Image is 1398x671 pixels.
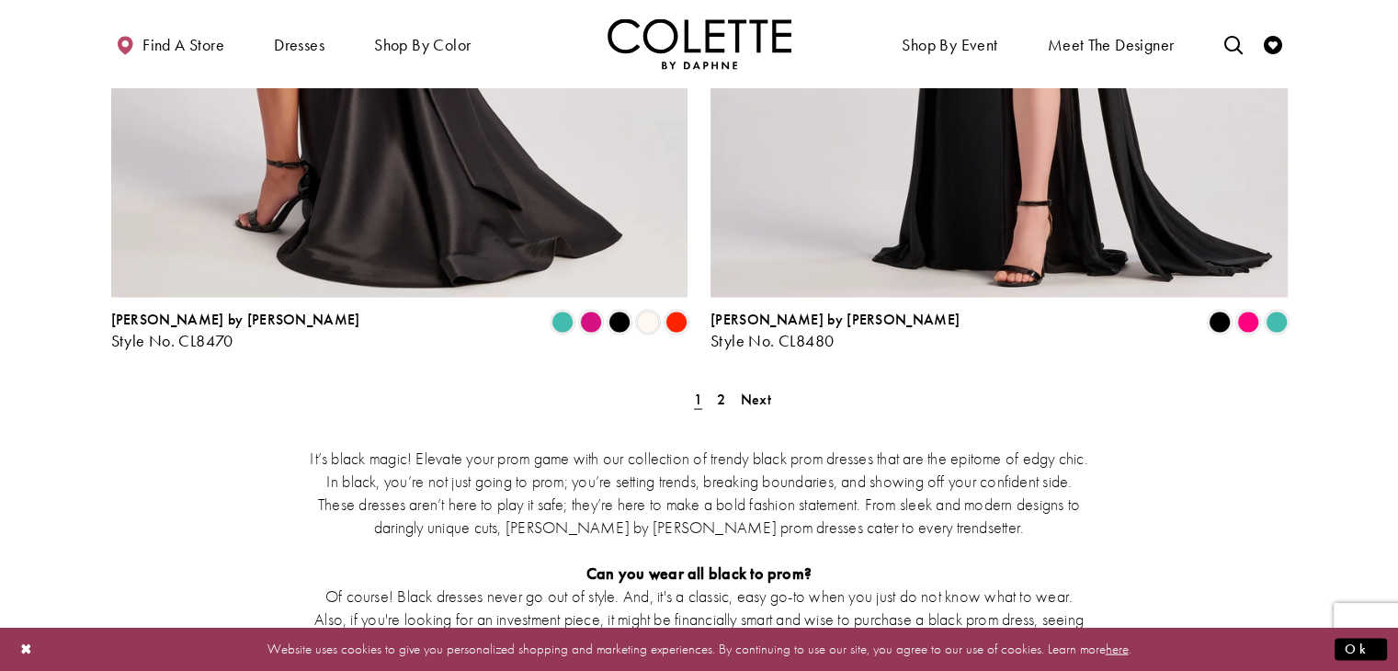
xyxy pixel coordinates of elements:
[608,18,791,69] a: Visit Home Page
[1106,640,1129,658] a: here
[580,312,602,334] i: Fuchsia
[665,312,688,334] i: Scarlet
[374,36,471,54] span: Shop by color
[111,310,360,329] span: [PERSON_NAME] by [PERSON_NAME]
[741,390,771,409] span: Next
[111,312,360,350] div: Colette by Daphne Style No. CL8470
[1259,18,1287,69] a: Check Wishlist
[111,330,233,351] span: Style No. CL8470
[274,36,324,54] span: Dresses
[688,386,708,413] span: Current Page
[711,386,731,413] a: Page 2
[1219,18,1246,69] a: Toggle search
[111,18,229,69] a: Find a store
[1048,36,1175,54] span: Meet the designer
[710,330,834,351] span: Style No. CL8480
[1335,638,1387,661] button: Submit Dialog
[735,386,777,413] a: Next Page
[710,310,960,329] span: [PERSON_NAME] by [PERSON_NAME]
[132,637,1266,662] p: Website uses cookies to give you personalized shopping and marketing experiences. By continuing t...
[637,312,659,334] i: Diamond White
[551,312,574,334] i: Turquoise
[369,18,475,69] span: Shop by color
[11,633,42,665] button: Close Dialog
[608,18,791,69] img: Colette by Daphne
[269,18,329,69] span: Dresses
[902,36,997,54] span: Shop By Event
[1209,312,1231,334] i: Black
[694,390,702,409] span: 1
[717,390,725,409] span: 2
[1266,312,1288,334] i: Turquoise
[309,447,1090,539] p: It’s black magic! Elevate your prom game with our collection of trendy black prom dresses that ar...
[608,312,631,334] i: Black
[1043,18,1179,69] a: Meet the designer
[586,563,812,584] strong: Can you wear all black to prom?
[1237,312,1259,334] i: Hot Pink
[710,312,960,350] div: Colette by Daphne Style No. CL8480
[142,36,224,54] span: Find a store
[897,18,1002,69] span: Shop By Event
